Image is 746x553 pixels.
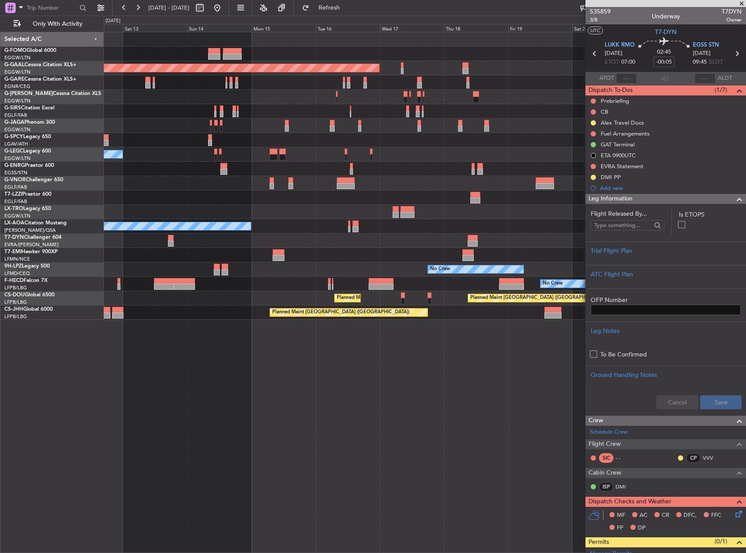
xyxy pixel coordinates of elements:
span: G-LEGC [4,149,23,154]
div: CB [601,108,608,115]
div: Planned Maint [GEOGRAPHIC_DATA] ([GEOGRAPHIC_DATA]) [470,292,608,305]
div: Alex Travel Docs [601,119,644,126]
span: ATOT [599,74,614,83]
span: LX-AOA [4,221,24,226]
span: F-HECD [4,278,24,283]
span: Owner [722,16,742,24]
span: T7-DYN [4,235,24,240]
a: G-VNORChallenger 650 [4,177,63,183]
div: Planned Maint [GEOGRAPHIC_DATA] ([GEOGRAPHIC_DATA]) [272,306,410,319]
span: DFC, [684,511,697,520]
div: Prebriefing [601,97,629,105]
span: AC [640,511,647,520]
span: 02:45 [657,48,671,57]
a: G-ENRGPraetor 600 [4,163,54,168]
span: Dispatch To-Dos [589,85,633,95]
span: Permits [589,537,609,547]
a: G-FOMOGlobal 6000 [4,48,56,53]
a: EGLF/FAB [4,112,27,119]
span: 07:00 [621,58,635,67]
input: Trip Number [27,1,77,14]
div: Planned Maint [GEOGRAPHIC_DATA] ([GEOGRAPHIC_DATA]) [337,292,474,305]
span: G-GAAL [4,62,24,68]
span: MF [617,511,625,520]
span: Dispatch Checks and Weather [589,497,671,507]
a: LFMD/CEQ [4,270,30,277]
span: CR [662,511,669,520]
a: LFPB/LBG [4,313,27,320]
a: G-SIRSCitation Excel [4,105,55,111]
a: VVV [703,454,722,462]
span: G-GARE [4,77,24,82]
a: LGAV/ATH [4,141,28,147]
span: Refresh [311,5,348,11]
span: ETOT [605,58,619,67]
div: Fuel Arrangements [601,130,650,137]
span: [DATE] [605,49,623,58]
div: Leg Notes [591,326,741,336]
a: F-HECDFalcon 7X [4,278,48,283]
span: [DATE] [693,49,711,58]
div: Ground Handling Notes [591,370,741,380]
button: Refresh [298,1,350,15]
span: LUKK RMO [605,41,635,50]
div: Trial Flight Plan [591,246,741,255]
a: G-SPCYLegacy 650 [4,134,51,139]
div: Sun 14 [187,24,251,32]
div: - - [616,454,635,462]
div: CP [686,453,701,463]
div: Underway [652,12,680,21]
a: CS-JHHGlobal 6000 [4,307,53,312]
div: ETA 0900UTC [601,152,636,159]
a: EGGW/LTN [4,155,31,162]
a: LFMN/NCE [4,256,30,262]
span: Crew [589,416,603,426]
a: G-GAALCessna Citation XLS+ [4,62,76,68]
div: No Crew [543,277,563,290]
span: G-FOMO [4,48,27,53]
span: (0/1) [715,537,727,546]
a: G-[PERSON_NAME]Cessna Citation XLS [4,91,101,96]
span: G-JAGA [4,120,24,125]
div: Sat 13 [123,24,187,32]
span: Cabin Crew [589,468,621,478]
span: (1/7) [715,85,727,95]
a: LFPB/LBG [4,285,27,291]
a: EGGW/LTN [4,126,31,133]
span: G-SPCY [4,134,23,139]
span: ELDT [709,58,723,67]
span: G-VNOR [4,177,26,183]
div: GAT Terminal [601,141,635,148]
span: 9H-LPZ [4,264,22,269]
div: Sat 20 [572,24,636,32]
span: ALDT [718,74,732,83]
a: G-GARECessna Citation XLS+ [4,77,76,82]
div: Mon 15 [252,24,316,32]
a: Schedule Crew [590,428,628,437]
span: Leg Information [589,194,633,204]
div: EVRA Statement [601,163,643,170]
a: EGSS/STN [4,170,27,176]
span: EGSS STN [693,41,719,50]
a: DMI [616,483,635,491]
a: EGGW/LTN [4,54,31,61]
a: EGLF/FAB [4,184,27,190]
div: SIC [599,453,613,463]
label: OFP Number [591,295,741,305]
span: Flight Crew [589,439,621,449]
div: [DATE] [106,17,120,25]
span: LX-TRO [4,206,23,211]
span: G-[PERSON_NAME] [4,91,53,96]
label: Is ETOPS [679,210,741,219]
a: LFPB/LBG [4,299,27,305]
span: 3/8 [590,16,611,24]
span: 535859 [590,7,611,16]
span: FFC [711,511,721,520]
span: T7-EMI [4,249,21,254]
a: EGGW/LTN [4,69,31,75]
a: G-LEGCLegacy 600 [4,149,51,154]
div: ISP [599,482,613,492]
a: 9H-LPZLegacy 500 [4,264,50,269]
span: T7-LZZI [4,192,22,197]
a: T7-EMIHawker 900XP [4,249,58,254]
